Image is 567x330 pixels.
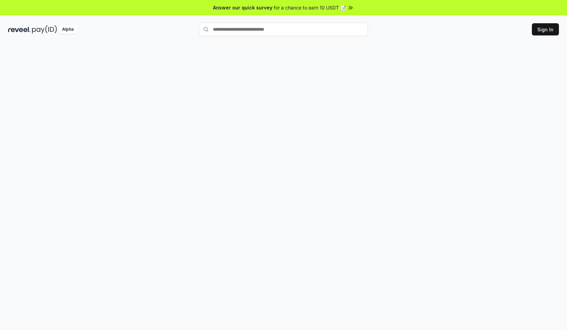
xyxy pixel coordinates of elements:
[58,25,77,34] div: Alpha
[532,23,559,35] button: Sign In
[213,4,272,11] span: Answer our quick survey
[274,4,346,11] span: for a chance to earn 10 USDT 📝
[32,25,57,34] img: pay_id
[8,25,31,34] img: reveel_dark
